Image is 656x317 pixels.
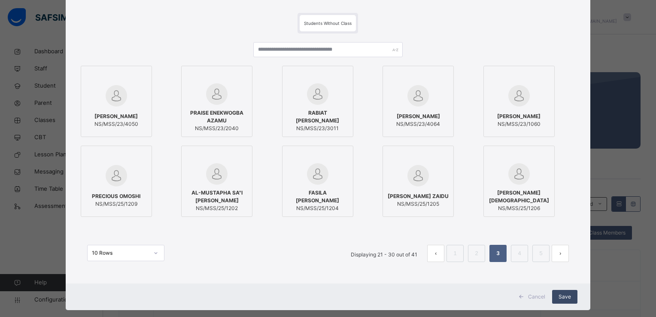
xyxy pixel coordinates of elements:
span: [PERSON_NAME] [497,113,541,120]
li: 5 [532,245,550,262]
a: 1 [451,248,459,259]
span: [PERSON_NAME] [396,113,440,120]
a: 4 [516,248,524,259]
span: RABIAT [PERSON_NAME] [287,109,349,125]
li: 4 [511,245,528,262]
img: default.svg [106,85,127,107]
img: default.svg [106,165,127,186]
span: NS/MSS/23/4064 [396,120,440,128]
span: FASILA [PERSON_NAME] [287,189,349,204]
img: default.svg [407,85,429,107]
li: 上一页 [427,245,444,262]
li: 3 [489,245,507,262]
span: [PERSON_NAME] [94,113,138,120]
img: default.svg [307,163,328,185]
li: 下一页 [552,245,569,262]
li: 1 [446,245,464,262]
span: NS/MSS/25/1204 [287,204,349,212]
a: 3 [494,248,502,259]
li: Displaying 21 - 30 out of 41 [344,245,424,262]
span: NS/MSS/25/1206 [488,204,550,212]
span: NS/MSS/25/1202 [186,204,248,212]
img: default.svg [307,83,328,105]
span: Cancel [528,293,545,301]
span: NS/MSS/25/1209 [92,200,140,208]
a: 5 [537,248,545,259]
img: default.svg [508,163,530,185]
a: 2 [473,248,481,259]
li: 2 [468,245,485,262]
img: default.svg [206,163,228,185]
span: NS/MSS/23/3011 [287,125,349,132]
img: default.svg [508,85,530,107]
span: [PERSON_NAME] ZAIDU [388,192,449,200]
span: NS/MSS/23/2040 [186,125,248,132]
button: prev page [427,245,444,262]
div: 10 Rows [92,249,149,257]
span: NS/MSS/25/1205 [388,200,449,208]
span: PRECIOUS OMOSHI [92,192,140,200]
button: next page [552,245,569,262]
span: Save [559,293,571,301]
span: Students Without Class [304,21,352,26]
span: PRAISE ENEKWOGBA AZAMU [186,109,248,125]
span: AL-MUSTAPHA SA"I [PERSON_NAME] [186,189,248,204]
span: [PERSON_NAME][DEMOGRAPHIC_DATA] [488,189,550,204]
span: NS/MSS/23/1060 [497,120,541,128]
img: default.svg [206,83,228,105]
span: NS/MSS/23/4050 [94,120,138,128]
img: default.svg [407,165,429,186]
